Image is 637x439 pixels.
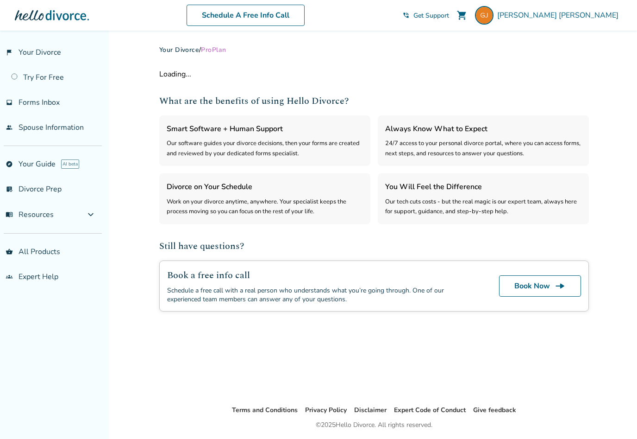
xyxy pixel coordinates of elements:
span: Forms Inbox [19,97,60,108]
span: flag_2 [6,49,13,56]
h3: You Will Feel the Difference [385,181,581,193]
span: groups [6,273,13,280]
span: Pro Plan [201,45,226,54]
span: inbox [6,99,13,106]
div: 24/7 access to your personal divorce portal, where you can access forms, next steps, and resource... [385,139,581,159]
h2: Book a free info call [167,268,477,282]
a: phone_in_talkGet Support [402,11,449,20]
a: Terms and Conditions [232,406,298,414]
span: AI beta [61,159,79,169]
a: Privacy Policy [305,406,347,414]
h3: Divorce on Your Schedule [167,181,363,193]
div: Schedule a free call with a real person who understands what you’re going through. One of our exp... [167,286,477,304]
span: Get Support [413,11,449,20]
iframe: Chat Widget [591,394,637,439]
span: menu_book [6,211,13,218]
div: / [159,45,589,54]
li: Disclaimer [354,405,387,416]
div: Loading... [159,69,589,79]
a: Your Divorce [159,45,199,54]
h3: Smart Software + Human Support [167,123,363,135]
span: shopping_cart [456,10,468,21]
span: explore [6,160,13,168]
div: Our software guides your divorce decisions, then your forms are created and reviewed by your dedi... [167,139,363,159]
span: list_alt_check [6,185,13,193]
span: [PERSON_NAME] [PERSON_NAME] [497,10,622,20]
h3: Always Know What to Expect [385,123,581,135]
a: Expert Code of Conduct [394,406,466,414]
div: © 2025 Hello Divorce. All rights reserved. [316,420,432,431]
div: Work on your divorce anytime, anywhere. Your specialist keeps the process moving so you can focus... [167,197,363,217]
span: line_end_arrow [555,280,566,292]
span: expand_more [85,209,96,220]
span: phone_in_talk [402,12,410,19]
h2: What are the benefits of using Hello Divorce? [159,94,589,108]
span: Resources [6,210,54,220]
a: Schedule A Free Info Call [187,5,305,26]
a: Book Nowline_end_arrow [499,275,581,297]
li: Give feedback [473,405,516,416]
img: gwjones011@hotmail.com [475,6,493,25]
span: people [6,124,13,131]
div: Our tech cuts costs - but the real magic is our expert team, always here for support, guidance, a... [385,197,581,217]
h2: Still have questions? [159,239,589,253]
span: shopping_basket [6,248,13,255]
